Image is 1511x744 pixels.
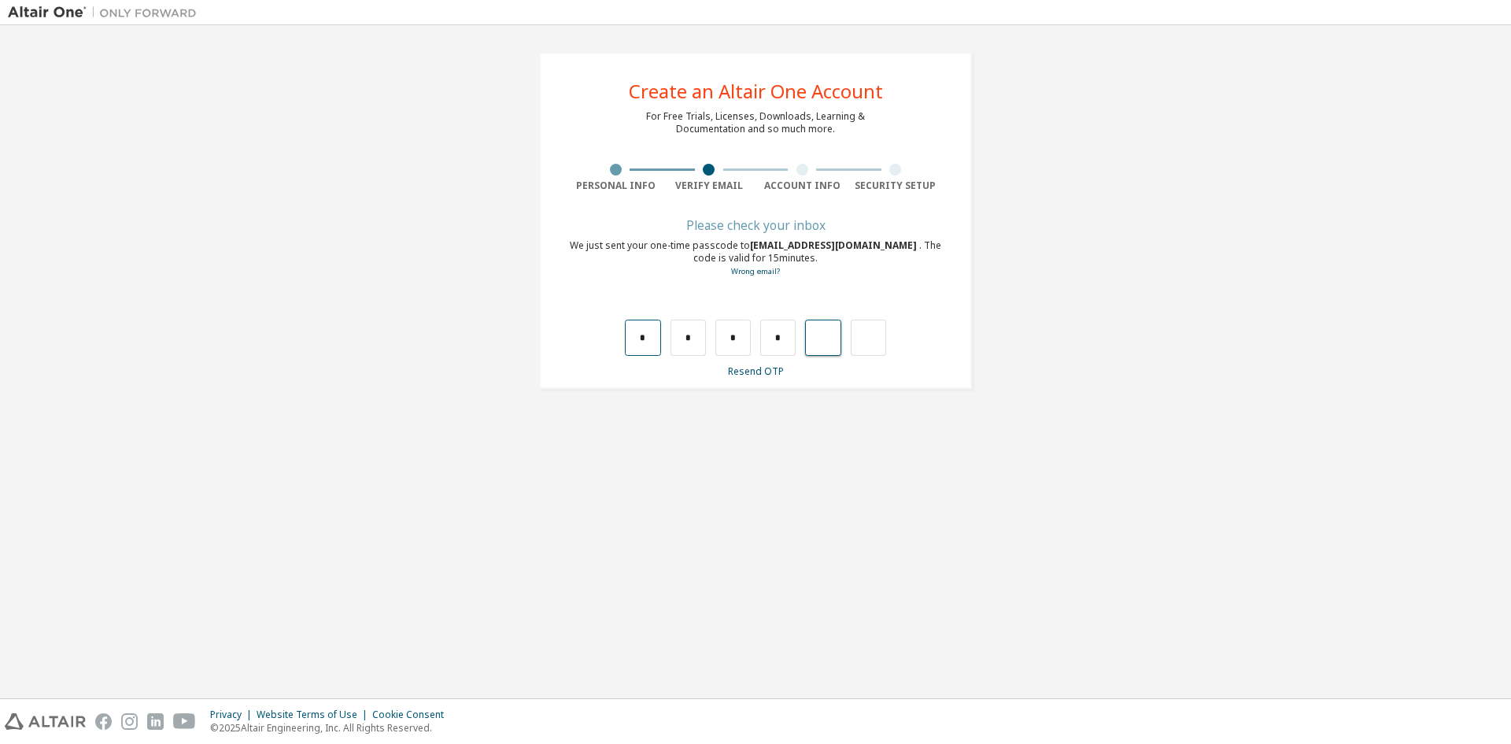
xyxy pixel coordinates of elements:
[731,266,780,276] a: Go back to the registration form
[5,713,86,730] img: altair_logo.svg
[750,239,919,252] span: [EMAIL_ADDRESS][DOMAIN_NAME]
[173,713,196,730] img: youtube.svg
[121,713,138,730] img: instagram.svg
[646,110,865,135] div: For Free Trials, Licenses, Downloads, Learning & Documentation and so much more.
[8,5,205,20] img: Altair One
[569,180,663,192] div: Personal Info
[849,180,943,192] div: Security Setup
[728,365,784,378] a: Resend OTP
[257,709,372,721] div: Website Terms of Use
[210,721,453,735] p: © 2025 Altair Engineering, Inc. All Rights Reserved.
[629,82,883,101] div: Create an Altair One Account
[210,709,257,721] div: Privacy
[372,709,453,721] div: Cookie Consent
[663,180,756,192] div: Verify Email
[755,180,849,192] div: Account Info
[95,713,112,730] img: facebook.svg
[569,239,942,278] div: We just sent your one-time passcode to . The code is valid for 15 minutes.
[569,220,942,230] div: Please check your inbox
[147,713,164,730] img: linkedin.svg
